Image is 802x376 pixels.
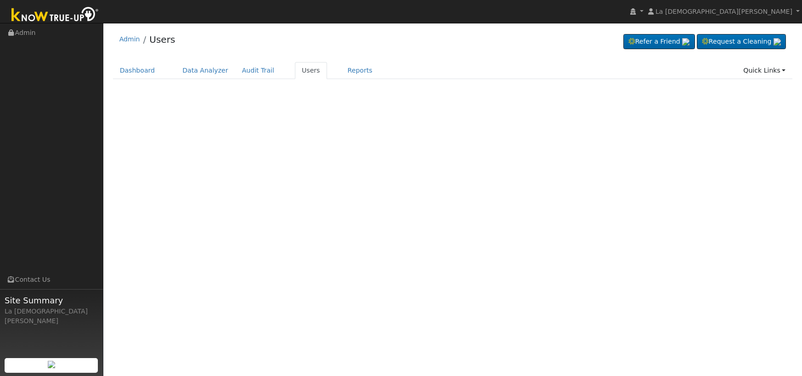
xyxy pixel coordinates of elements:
a: Refer a Friend [623,34,695,50]
img: Know True-Up [7,5,103,26]
a: Data Analyzer [175,62,235,79]
div: La [DEMOGRAPHIC_DATA][PERSON_NAME] [5,307,98,326]
img: retrieve [682,38,689,46]
a: Audit Trail [235,62,281,79]
span: Site Summary [5,294,98,307]
img: retrieve [48,361,55,368]
a: Request a Cleaning [697,34,786,50]
a: Users [295,62,327,79]
a: Quick Links [736,62,792,79]
a: Admin [119,35,140,43]
img: retrieve [774,38,781,46]
span: La [DEMOGRAPHIC_DATA][PERSON_NAME] [655,8,792,15]
a: Users [149,34,175,45]
a: Reports [341,62,379,79]
a: Dashboard [113,62,162,79]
